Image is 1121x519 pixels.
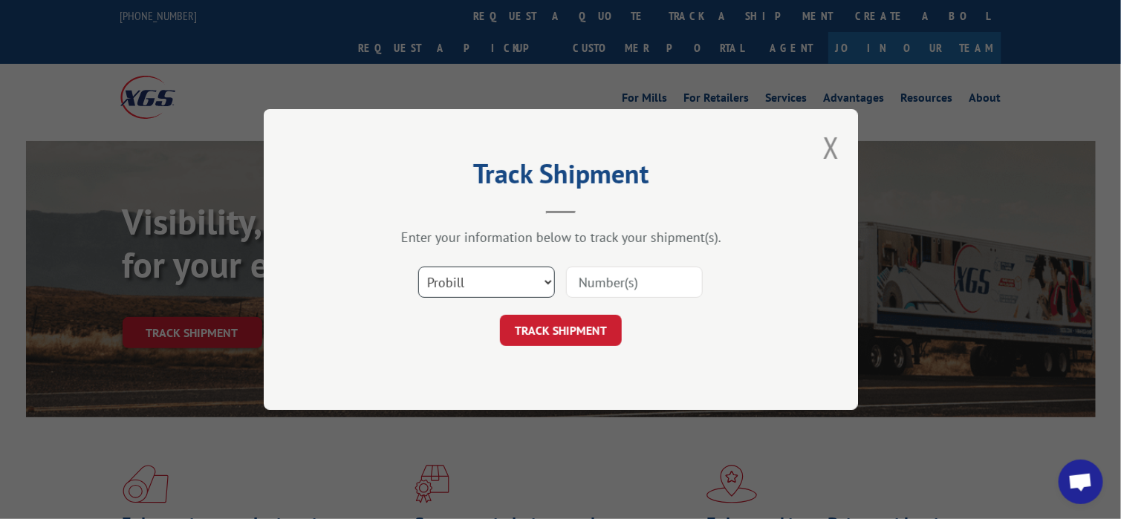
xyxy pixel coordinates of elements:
button: TRACK SHIPMENT [500,315,622,346]
h2: Track Shipment [338,163,784,192]
button: Close modal [823,128,839,167]
input: Number(s) [566,267,703,298]
div: Enter your information below to track your shipment(s). [338,229,784,246]
div: Open chat [1059,460,1103,504]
